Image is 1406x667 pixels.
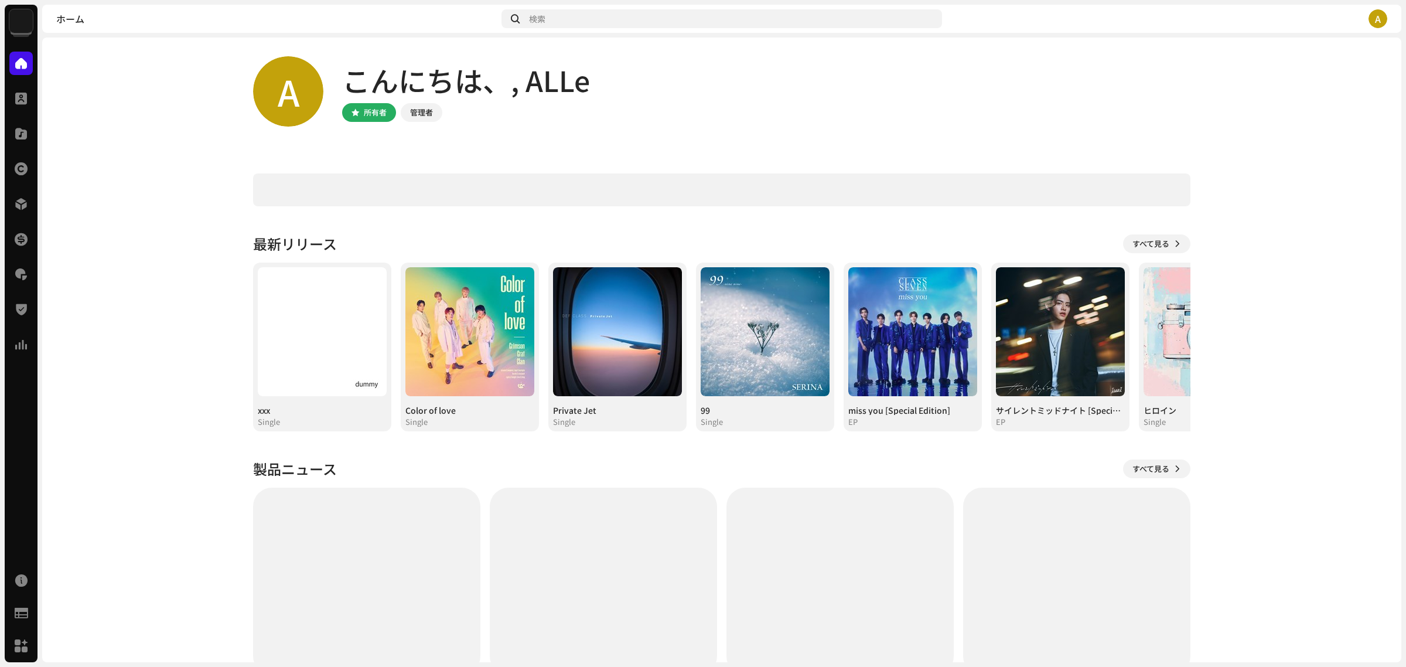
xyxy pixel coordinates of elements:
[364,106,387,120] div: 所有者
[1123,234,1190,253] button: すべて見る
[553,406,682,415] div: Private Jet
[253,460,337,478] h3: 製品ニュース
[253,56,323,127] div: A
[701,417,723,427] div: Single
[1144,417,1166,427] div: Single
[529,14,545,23] span: 検索
[258,417,280,427] div: Single
[848,267,977,396] img: e896984b-50c7-444b-b6cc-9dedd4a54f88
[253,234,337,253] h3: 最新リリース
[258,406,387,415] div: xxx
[996,417,1005,427] div: EP
[56,14,497,23] div: ホーム
[701,406,830,415] div: 99
[258,267,387,396] img: 42ffc521-e6e8-4059-86d2-121779bd35d3
[405,267,534,396] img: b0fe917c-3733-4f12-857c-43ca7cfb59e8
[996,406,1125,415] div: サイレントミッドナイト [Special Edition]
[9,9,33,33] img: c2543a3e-b08b-4b56-986d-89cdf5bdbbc2
[405,406,534,415] div: Color of love
[848,417,858,427] div: EP
[996,267,1125,396] img: 4d597b67-221f-4a14-a8b1-63f08edb8d28
[1123,460,1190,478] button: すべて見る
[848,406,977,415] div: miss you [Special Edition]
[405,417,428,427] div: Single
[410,106,433,120] div: 管理者
[342,61,590,98] div: こんにちは、, ALLe
[553,417,575,427] div: Single
[1144,267,1272,396] img: 8ae63aa3-4791-4a9f-99e8-0deeb9b2001a
[1144,406,1272,415] div: ヒロイン
[1132,232,1169,256] span: すべて見る
[553,267,682,396] img: 1e050a23-2a29-405b-a3c0-13cf472268d1
[1132,457,1169,481] span: すべて見る
[701,267,830,396] img: 98817b62-0524-48e4-9690-d91071d30dea
[1369,9,1387,28] div: A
